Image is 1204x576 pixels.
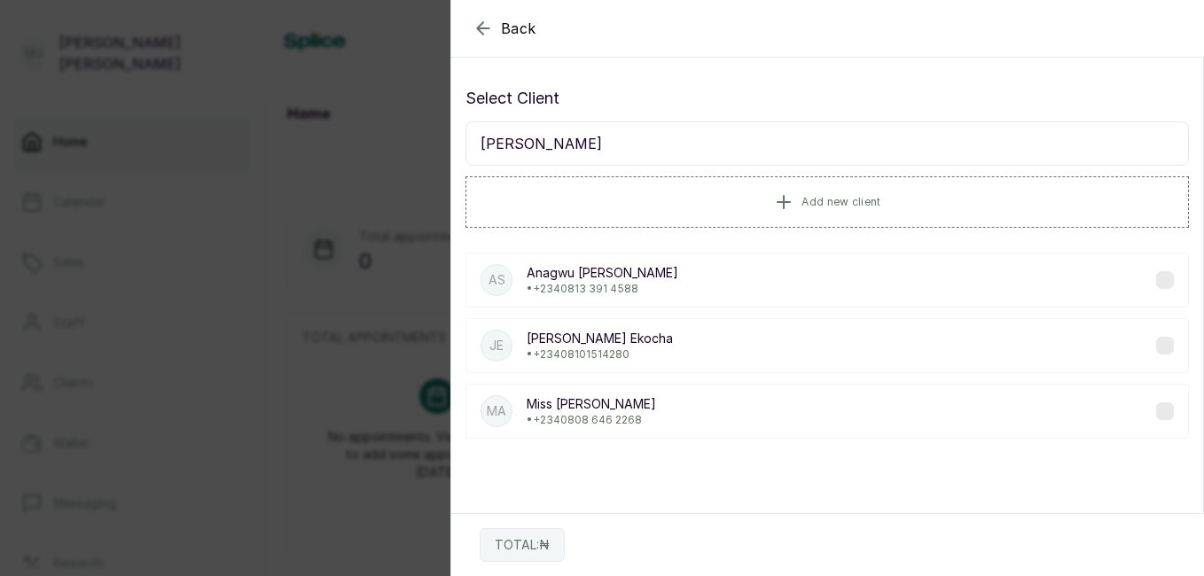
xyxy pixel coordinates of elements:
[527,282,678,296] p: • +234 0813 391 4588
[527,330,673,347] p: [PERSON_NAME] Ekocha
[527,264,678,282] p: Anagwu [PERSON_NAME]
[495,536,550,554] p: TOTAL: ₦
[489,271,505,289] p: AS
[465,176,1189,228] button: Add new client
[801,195,880,209] span: Add new client
[465,86,1189,111] p: Select Client
[465,121,1189,166] input: Search for a client by name, phone number, or email.
[473,18,536,39] button: Back
[527,347,673,362] p: • +234 08101514280
[527,413,656,427] p: • +234 0808 646 2268
[489,337,504,354] p: JE
[487,402,506,420] p: MA
[501,18,536,39] span: Back
[527,395,656,413] p: Miss [PERSON_NAME]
